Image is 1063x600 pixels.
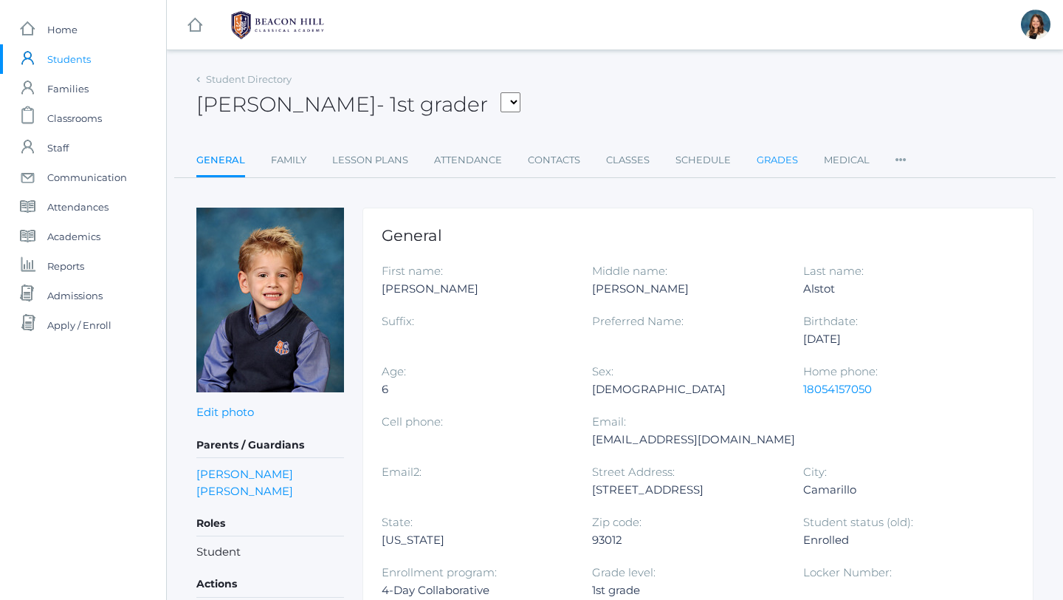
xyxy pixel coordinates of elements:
[382,565,497,579] label: Enrollment program:
[528,146,580,175] a: Contacts
[382,465,422,479] label: Email2:
[803,364,878,378] label: Home phone:
[592,314,684,328] label: Preferred Name:
[47,44,91,74] span: Students
[803,465,827,479] label: City:
[382,364,406,378] label: Age:
[47,163,127,192] span: Communication
[47,74,89,103] span: Families
[47,281,103,310] span: Admissions
[592,582,780,599] div: 1st grade
[592,531,780,549] div: 93012
[382,515,413,529] label: State:
[376,92,488,117] span: - 1st grader
[592,264,667,278] label: Middle name:
[47,15,78,44] span: Home
[803,515,913,529] label: Student status (old):
[675,146,731,175] a: Schedule
[803,481,991,499] div: Camarillo
[592,431,795,449] div: [EMAIL_ADDRESS][DOMAIN_NAME]
[196,483,293,500] a: [PERSON_NAME]
[206,73,292,85] a: Student Directory
[592,565,656,579] label: Grade level:
[803,314,858,328] label: Birthdate:
[47,251,84,281] span: Reports
[382,280,570,298] div: [PERSON_NAME]
[434,146,502,175] a: Attendance
[803,382,872,396] a: 18054157050
[196,405,254,419] a: Edit photo
[592,280,780,298] div: [PERSON_NAME]
[382,531,570,549] div: [US_STATE]
[592,515,641,529] label: Zip code:
[803,330,991,348] div: [DATE]
[382,381,570,398] div: 6
[196,433,344,458] h5: Parents / Guardians
[196,544,344,561] li: Student
[382,415,443,429] label: Cell phone:
[803,531,991,549] div: Enrolled
[592,364,613,378] label: Sex:
[196,466,293,483] a: [PERSON_NAME]
[47,192,109,222] span: Attendances
[382,314,414,328] label: Suffix:
[803,264,864,278] label: Last name:
[332,146,408,175] a: Lesson Plans
[1021,10,1050,39] div: Teresa Deutsch
[47,133,69,163] span: Staff
[592,381,780,398] div: [DEMOGRAPHIC_DATA]
[47,103,102,133] span: Classrooms
[592,415,626,429] label: Email:
[803,565,892,579] label: Locker Number:
[271,146,306,175] a: Family
[382,582,570,599] div: 4-Day Collaborative
[382,264,443,278] label: First name:
[196,511,344,536] h5: Roles
[757,146,798,175] a: Grades
[592,481,780,499] div: [STREET_ADDRESS]
[222,7,333,44] img: 1_BHCALogos-05.png
[196,93,520,116] h2: [PERSON_NAME]
[803,280,991,298] div: Alstot
[606,146,650,175] a: Classes
[196,572,344,597] h5: Actions
[382,227,1014,244] h1: General
[196,146,245,177] a: General
[196,208,344,392] img: Nolan Alstot
[47,310,111,340] span: Apply / Enroll
[592,465,675,479] label: Street Address:
[824,146,870,175] a: Medical
[47,222,100,251] span: Academics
